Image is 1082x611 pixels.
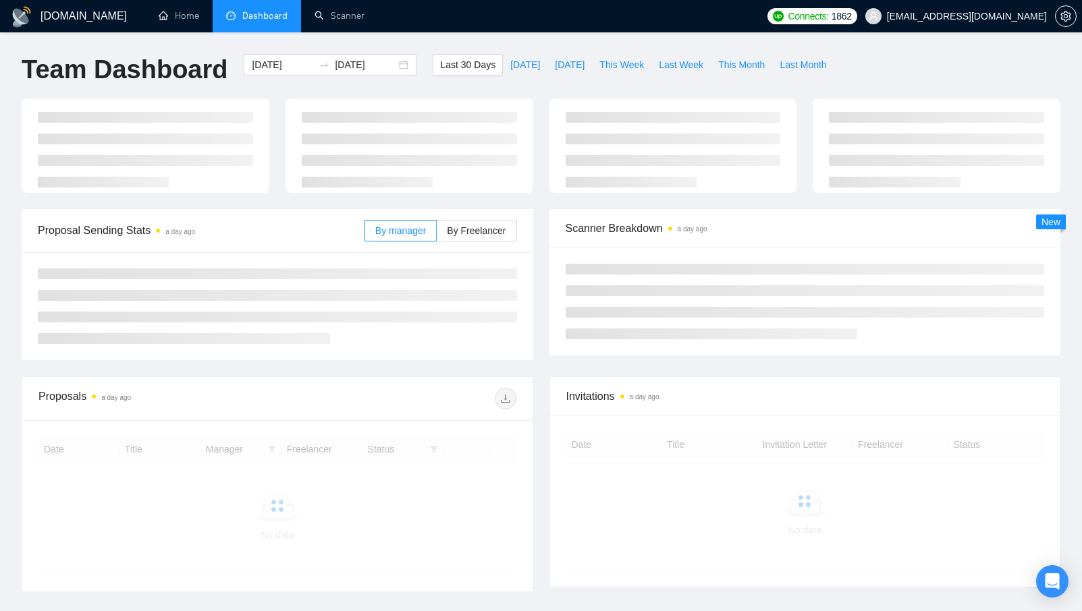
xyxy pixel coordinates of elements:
[711,54,772,76] button: This Month
[651,54,711,76] button: Last Week
[433,54,503,76] button: Last 30 Days
[566,388,1044,405] span: Invitations
[678,225,707,233] time: a day ago
[869,11,878,21] span: user
[1036,565,1069,598] div: Open Intercom Messenger
[375,225,426,236] span: By manager
[1055,5,1077,27] button: setting
[165,228,195,235] time: a day ago
[101,394,131,401] time: a day ago
[159,10,199,22] a: homeHome
[38,222,364,239] span: Proposal Sending Stats
[11,6,32,28] img: logo
[772,54,834,76] button: Last Month
[252,57,313,72] input: Start date
[22,54,227,86] h1: Team Dashboard
[503,54,547,76] button: [DATE]
[335,57,396,72] input: End date
[440,57,495,72] span: Last 30 Days
[630,393,659,401] time: a day ago
[780,57,826,72] span: Last Month
[1055,11,1077,22] a: setting
[510,57,540,72] span: [DATE]
[38,388,277,409] div: Proposals
[566,220,1045,237] span: Scanner Breakdown
[547,54,592,76] button: [DATE]
[447,225,506,236] span: By Freelancer
[315,10,364,22] a: searchScanner
[832,9,852,24] span: 1862
[773,11,784,22] img: upwork-logo.png
[788,9,828,24] span: Connects:
[319,59,329,70] span: to
[555,57,585,72] span: [DATE]
[242,10,288,22] span: Dashboard
[1042,216,1060,227] span: New
[659,57,703,72] span: Last Week
[226,11,236,20] span: dashboard
[319,59,329,70] span: swap-right
[592,54,651,76] button: This Week
[599,57,644,72] span: This Week
[718,57,765,72] span: This Month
